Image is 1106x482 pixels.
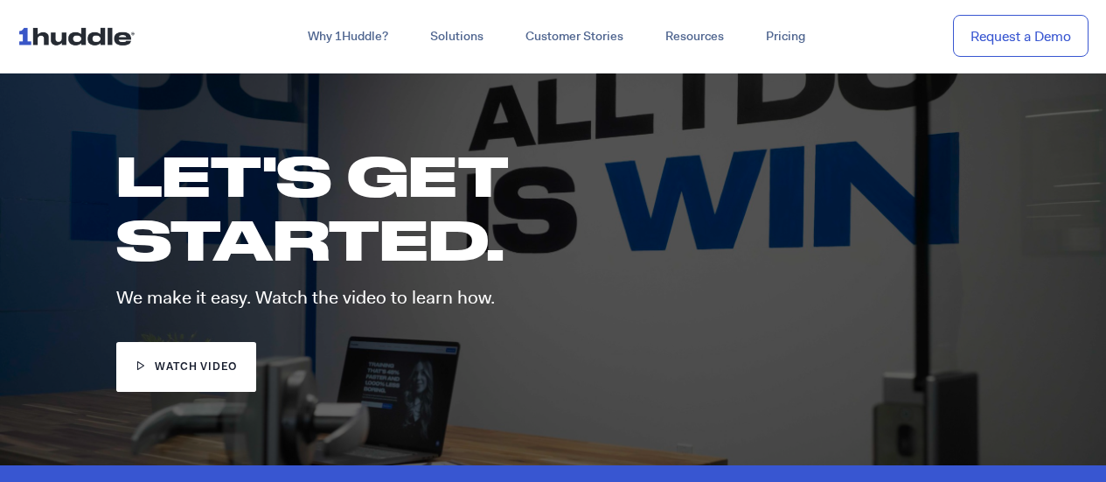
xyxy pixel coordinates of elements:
[116,143,692,271] h1: LET'S GET STARTED.
[287,21,409,52] a: Why 1Huddle?
[116,289,718,307] p: We make it easy. Watch the video to learn how.
[116,342,257,392] a: watch video
[953,15,1089,58] a: Request a Demo
[745,21,826,52] a: Pricing
[17,19,143,52] img: ...
[155,360,237,376] span: watch video
[409,21,504,52] a: Solutions
[504,21,644,52] a: Customer Stories
[644,21,745,52] a: Resources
